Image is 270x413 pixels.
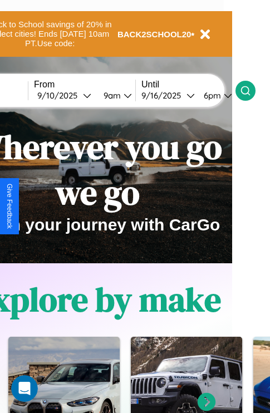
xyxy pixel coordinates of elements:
div: Give Feedback [6,184,13,229]
label: From [34,80,135,90]
div: 9am [98,90,124,101]
button: 6pm [195,90,235,101]
button: 9am [95,90,135,101]
div: 9 / 10 / 2025 [37,90,83,101]
button: 9/10/2025 [34,90,95,101]
b: BACK2SCHOOL20 [117,29,192,39]
iframe: Intercom live chat [11,375,38,402]
div: 6pm [198,90,224,101]
div: 9 / 16 / 2025 [141,90,186,101]
label: Until [141,80,235,90]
